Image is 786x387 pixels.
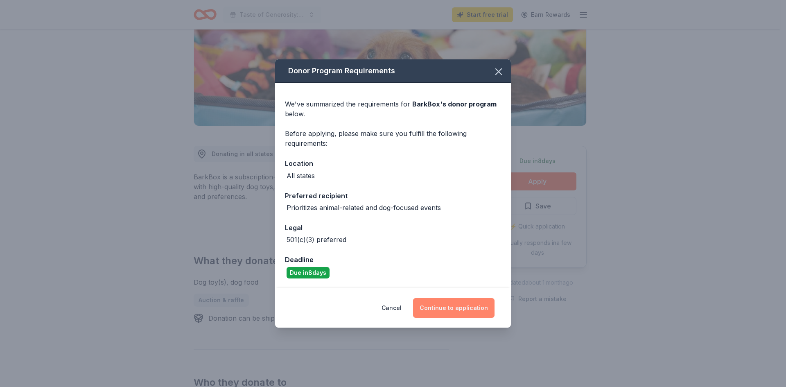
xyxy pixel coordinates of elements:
[287,171,315,181] div: All states
[287,203,441,213] div: Prioritizes animal-related and dog-focused events
[285,129,501,148] div: Before applying, please make sure you fulfill the following requirements:
[382,298,402,318] button: Cancel
[275,59,511,83] div: Donor Program Requirements
[287,267,330,278] div: Due in 8 days
[285,158,501,169] div: Location
[285,222,501,233] div: Legal
[412,100,497,108] span: BarkBox 's donor program
[285,99,501,119] div: We've summarized the requirements for below.
[285,254,501,265] div: Deadline
[285,190,501,201] div: Preferred recipient
[413,298,495,318] button: Continue to application
[287,235,346,244] div: 501(c)(3) preferred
